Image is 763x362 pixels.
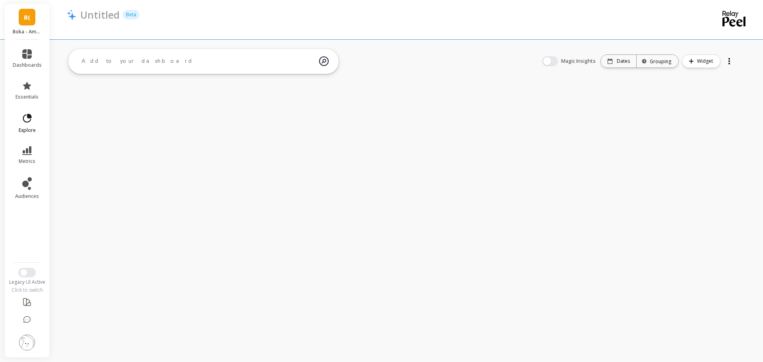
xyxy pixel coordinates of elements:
span: Widget [697,57,715,65]
p: Boka - Amazon (Essor) [13,29,42,35]
div: Click to switch [5,287,50,293]
span: audiences [15,193,39,199]
p: Untitled [80,8,120,21]
span: explore [19,127,36,134]
p: Dates [617,58,630,64]
span: essentials [15,94,39,100]
img: magic search icon [319,50,329,72]
span: dashboards [13,62,42,68]
span: metrics [19,158,35,165]
div: Grouping [644,58,671,65]
button: Switch to New UI [18,268,36,277]
img: header icon [67,9,76,20]
span: Magic Insights [561,57,597,65]
span: B( [24,13,30,22]
p: Beta [123,10,139,19]
img: profile picture [19,335,35,350]
div: Legacy UI Active [5,279,50,285]
button: Widget [682,54,720,68]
